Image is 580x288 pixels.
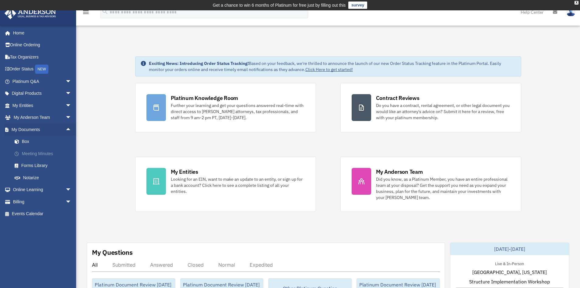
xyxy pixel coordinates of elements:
a: Online Learningarrow_drop_down [4,184,81,196]
div: Platinum Knowledge Room [171,94,238,102]
a: Forms Library [9,160,81,172]
div: All [92,262,98,268]
div: My Questions [92,248,133,257]
a: My Anderson Teamarrow_drop_down [4,112,81,124]
a: Home [4,27,78,39]
span: [GEOGRAPHIC_DATA], [US_STATE] [472,268,547,276]
div: Live & In-Person [490,260,529,266]
a: Online Ordering [4,39,81,51]
a: Platinum Knowledge Room Further your learning and get your questions answered real-time with dire... [135,83,316,132]
div: Get a chance to win 6 months of Platinum for free just by filling out this [213,2,346,9]
span: arrow_drop_up [65,123,78,136]
a: Notarize [9,172,81,184]
a: Digital Productsarrow_drop_down [4,87,81,100]
div: My Anderson Team [376,168,423,176]
a: Order StatusNEW [4,63,81,76]
span: arrow_drop_down [65,196,78,208]
div: Looking for an EIN, want to make an update to an entity, or sign up for a bank account? Click her... [171,176,305,194]
a: Meeting Minutes [9,148,81,160]
div: [DATE]-[DATE] [450,243,569,255]
div: Do you have a contract, rental agreement, or other legal document you would like an attorney's ad... [376,102,510,121]
i: menu [82,9,90,16]
a: My Anderson Team Did you know, as a Platinum Member, you have an entire professional team at your... [340,157,521,212]
img: User Pic [566,8,575,16]
a: survey [348,2,367,9]
div: NEW [35,65,48,74]
a: My Entitiesarrow_drop_down [4,99,81,112]
div: Closed [188,262,204,268]
a: Platinum Q&Aarrow_drop_down [4,75,81,87]
img: Anderson Advisors Platinum Portal [3,7,58,19]
div: Expedited [250,262,273,268]
div: Submitted [112,262,135,268]
a: Click Here to get started! [305,67,353,72]
a: Billingarrow_drop_down [4,196,81,208]
div: Normal [218,262,235,268]
span: arrow_drop_down [65,112,78,124]
a: Tax Organizers [4,51,81,63]
a: My Documentsarrow_drop_up [4,123,81,136]
span: arrow_drop_down [65,75,78,88]
a: Contract Reviews Do you have a contract, rental agreement, or other legal document you would like... [340,83,521,132]
a: Events Calendar [4,208,81,220]
a: My Entities Looking for an EIN, want to make an update to an entity, or sign up for a bank accoun... [135,157,316,212]
span: arrow_drop_down [65,184,78,196]
span: Structure Implementation Workshop [469,278,550,285]
a: Box [9,136,81,148]
div: My Entities [171,168,198,176]
div: close [575,1,578,5]
div: Contract Reviews [376,94,420,102]
div: Did you know, as a Platinum Member, you have an entire professional team at your disposal? Get th... [376,176,510,201]
i: search [102,8,108,15]
a: menu [82,11,90,16]
div: Answered [150,262,173,268]
span: arrow_drop_down [65,87,78,100]
div: Further your learning and get your questions answered real-time with direct access to [PERSON_NAM... [171,102,305,121]
span: arrow_drop_down [65,99,78,112]
div: Based on your feedback, we're thrilled to announce the launch of our new Order Status Tracking fe... [149,60,516,73]
strong: Exciting News: Introducing Order Status Tracking! [149,61,249,66]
